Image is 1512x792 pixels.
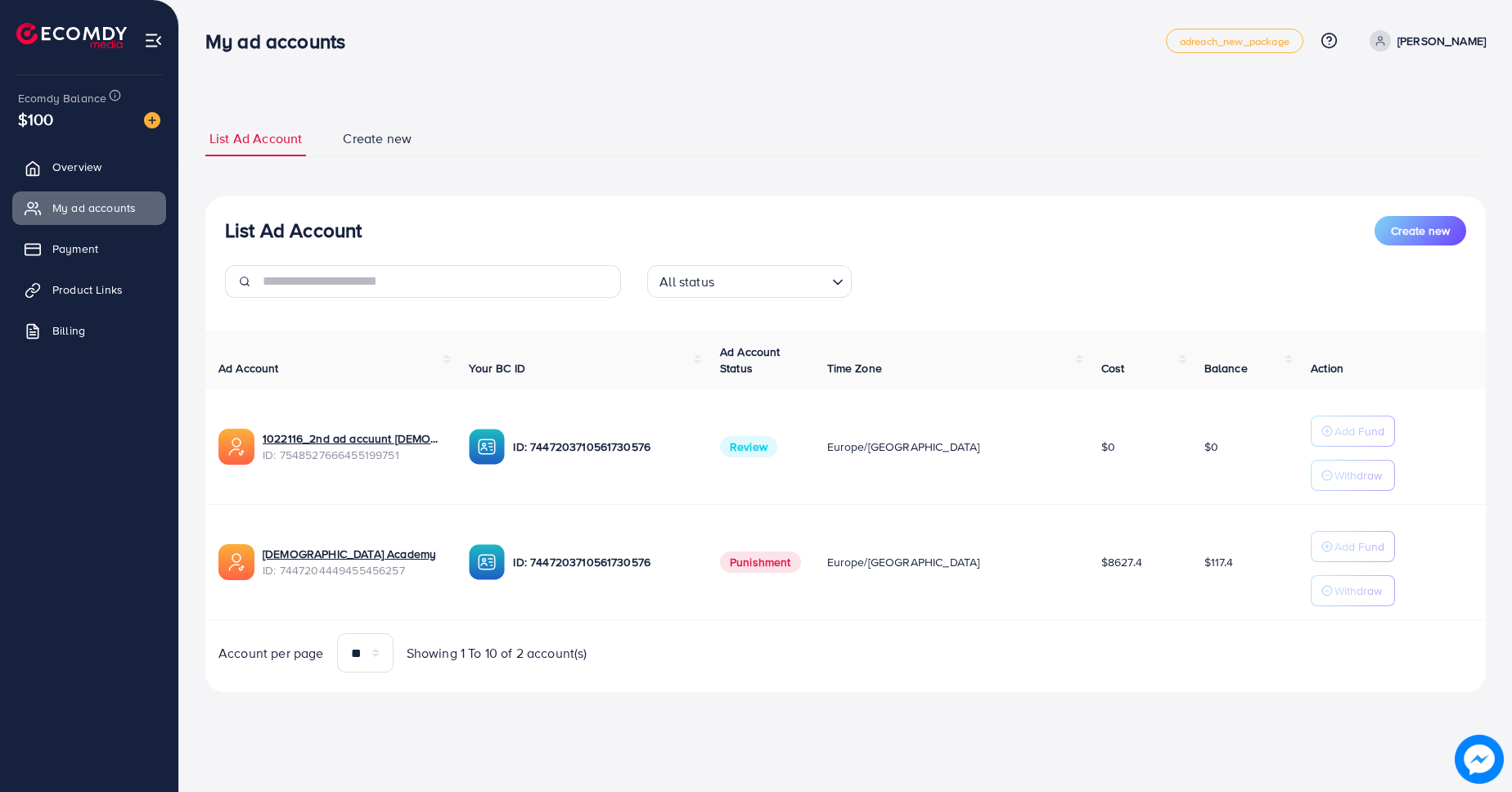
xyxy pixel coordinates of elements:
[52,241,98,257] span: Payment
[12,314,166,347] a: Billing
[144,112,160,128] img: image
[1204,439,1218,455] span: $0
[827,360,882,376] span: Time Zone
[52,322,85,339] span: Billing
[225,218,362,242] h3: List Ad Account
[144,31,163,50] img: menu
[18,90,106,106] span: Ecomdy Balance
[1204,554,1234,570] span: $117.4
[52,281,123,298] span: Product Links
[720,436,777,457] span: Review
[469,429,505,465] img: ic-ba-acc.ded83a64.svg
[343,129,412,148] span: Create new
[263,562,443,578] span: ID: 7447204449455456257
[1311,360,1343,376] span: Action
[1204,360,1248,376] span: Balance
[407,644,587,663] span: Showing 1 To 10 of 2 account(s)
[218,544,254,580] img: ic-ads-acc.e4c84228.svg
[12,232,166,265] a: Payment
[1363,30,1486,52] a: [PERSON_NAME]
[513,437,693,457] p: ID: 7447203710561730576
[12,273,166,306] a: Product Links
[1334,581,1382,601] p: Withdraw
[513,552,693,572] p: ID: 7447203710561730576
[720,551,801,573] span: Punishment
[469,544,505,580] img: ic-ba-acc.ded83a64.svg
[263,430,443,464] div: <span class='underline'>1022116_2nd ad accuunt quran_1757528716796</span></br>7548527666455199751
[1334,421,1384,441] p: Add Fund
[209,129,302,148] span: List Ad Account
[1375,216,1466,245] button: Create new
[469,360,525,376] span: Your BC ID
[1101,360,1125,376] span: Cost
[218,644,324,663] span: Account per page
[205,29,358,53] h3: My ad accounts
[1311,460,1395,491] button: Withdraw
[1455,735,1504,784] img: image
[52,159,101,175] span: Overview
[720,344,781,376] span: Ad Account Status
[18,107,54,131] span: $100
[1311,531,1395,562] button: Add Fund
[647,265,852,298] div: Search for option
[12,191,166,224] a: My ad accounts
[1397,31,1486,51] p: [PERSON_NAME]
[12,151,166,183] a: Overview
[263,546,443,562] a: [DEMOGRAPHIC_DATA] Academy
[263,447,443,463] span: ID: 7548527666455199751
[1334,537,1384,556] p: Add Fund
[1311,575,1395,606] button: Withdraw
[52,200,136,216] span: My ad accounts
[16,23,127,48] img: logo
[827,439,980,455] span: Europe/[GEOGRAPHIC_DATA]
[263,430,443,447] a: 1022116_2nd ad accuunt [DEMOGRAPHIC_DATA]
[1101,439,1115,455] span: $0
[263,546,443,579] div: <span class='underline'>Quran Academy</span></br>7447204449455456257
[827,554,980,570] span: Europe/[GEOGRAPHIC_DATA]
[656,270,718,294] span: All status
[1391,223,1450,239] span: Create new
[1166,29,1303,53] a: adreach_new_package
[1180,36,1289,47] span: adreach_new_package
[1101,554,1142,570] span: $8627.4
[1311,416,1395,447] button: Add Fund
[218,429,254,465] img: ic-ads-acc.e4c84228.svg
[1334,466,1382,485] p: Withdraw
[719,267,826,294] input: Search for option
[218,360,279,376] span: Ad Account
